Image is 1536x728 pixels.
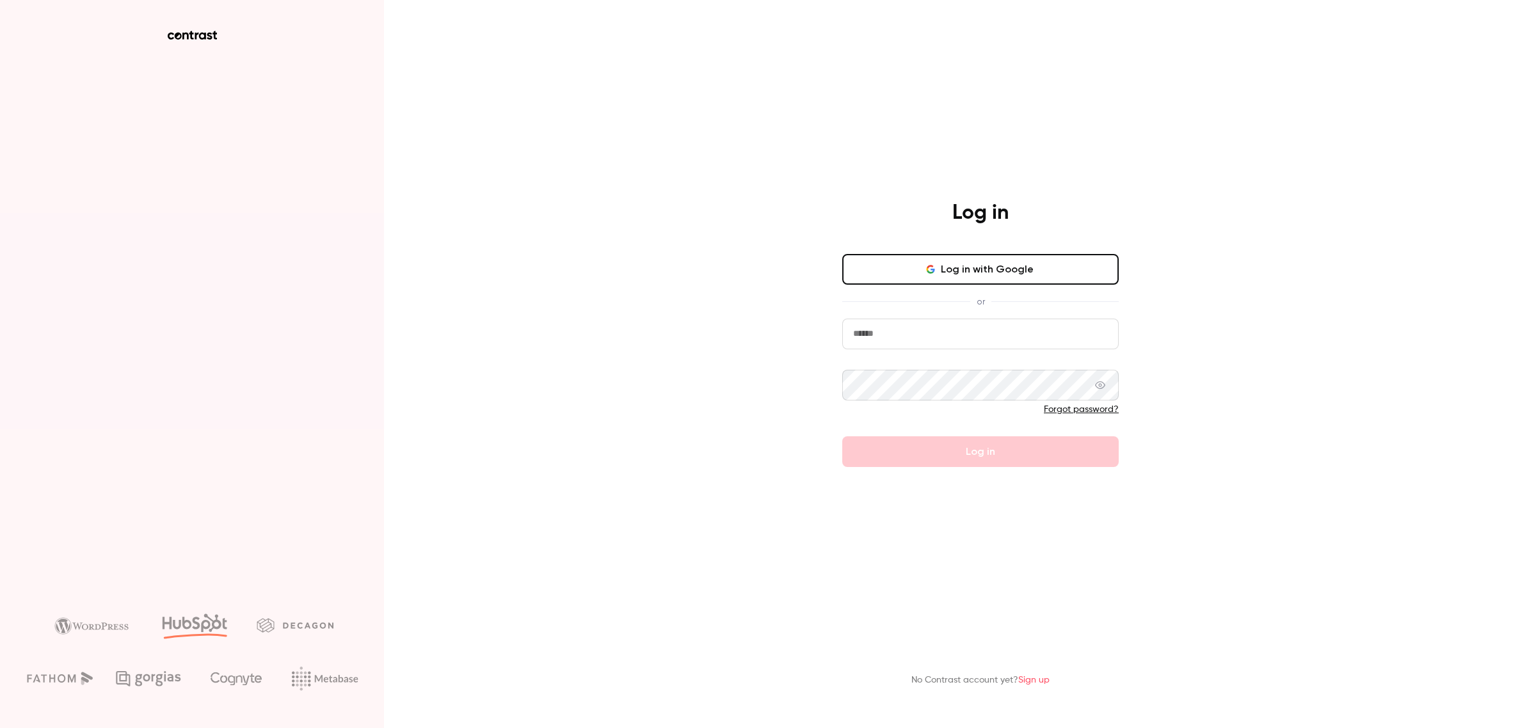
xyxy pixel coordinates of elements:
[257,618,333,632] img: decagon
[970,295,991,308] span: or
[952,200,1009,226] h4: Log in
[1018,676,1050,684] a: Sign up
[1044,405,1119,414] a: Forgot password?
[911,674,1050,687] p: No Contrast account yet?
[842,254,1119,285] button: Log in with Google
